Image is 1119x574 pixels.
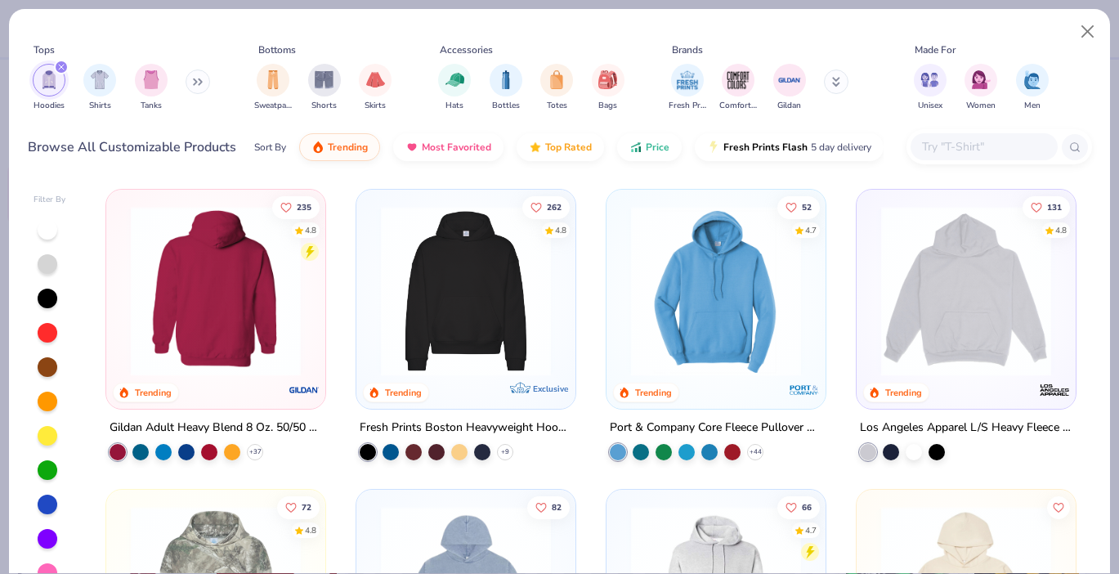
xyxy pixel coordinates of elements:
button: filter button [83,64,116,112]
button: filter button [669,64,706,112]
img: Shirts Image [91,70,110,89]
button: filter button [719,64,757,112]
button: Like [527,496,570,518]
img: Skirts Image [366,70,385,89]
div: Los Angeles Apparel L/S Heavy Fleece Hoodie Po 14 Oz [860,418,1072,438]
button: Like [777,195,820,218]
img: 6531d6c5-84f2-4e2d-81e4-76e2114e47c4 [873,206,1059,376]
button: Like [277,496,320,518]
div: Bottoms [258,43,296,57]
button: Like [1047,496,1070,518]
span: Men [1024,100,1041,112]
button: filter button [33,64,65,112]
div: Port & Company Core Fleece Pullover Hooded Sweatshirt [610,418,822,438]
button: Price [617,133,682,161]
img: Sweatpants Image [264,70,282,89]
button: Like [1023,195,1070,218]
button: Top Rated [517,133,604,161]
div: filter for Women [965,64,997,112]
div: Fresh Prints Boston Heavyweight Hoodie [360,418,572,438]
span: Totes [547,100,567,112]
img: Totes Image [548,70,566,89]
span: 131 [1047,203,1062,211]
span: Hats [445,100,463,112]
div: filter for Shorts [308,64,341,112]
img: Tanks Image [142,70,160,89]
span: Top Rated [545,141,592,154]
div: Browse All Customizable Products [28,137,236,157]
span: Most Favorited [422,141,491,154]
div: filter for Bags [592,64,624,112]
span: Skirts [365,100,386,112]
div: Gildan Adult Heavy Blend 8 Oz. 50/50 Hooded Sweatshirt [110,418,322,438]
button: Fresh Prints Flash5 day delivery [695,133,884,161]
button: filter button [254,64,292,112]
img: TopRated.gif [529,141,542,154]
span: Tanks [141,100,162,112]
div: 4.7 [805,524,817,536]
span: 82 [552,503,562,511]
img: Hats Image [445,70,464,89]
div: Made For [915,43,956,57]
img: a164e800-7022-4571-a324-30c76f641635 [123,206,309,376]
span: Sweatpants [254,100,292,112]
span: 235 [297,203,311,211]
span: Fresh Prints Flash [723,141,808,154]
button: filter button [773,64,806,112]
span: Price [646,141,669,154]
button: Trending [299,133,380,161]
button: filter button [438,64,471,112]
img: Comfort Colors Image [726,68,750,92]
img: Los Angeles Apparel logo [1038,374,1071,406]
img: Shorts Image [315,70,333,89]
div: filter for Comfort Colors [719,64,757,112]
div: filter for Hats [438,64,471,112]
span: 262 [547,203,562,211]
span: Bottles [492,100,520,112]
button: Close [1072,16,1103,47]
span: + 44 [750,447,762,457]
img: Bags Image [598,70,616,89]
span: Gildan [777,100,801,112]
div: filter for Sweatpants [254,64,292,112]
button: filter button [490,64,522,112]
div: 4.8 [1055,224,1067,236]
div: filter for Men [1016,64,1049,112]
div: filter for Totes [540,64,573,112]
div: Brands [672,43,703,57]
img: Gildan Image [777,68,802,92]
span: Trending [328,141,368,154]
button: filter button [540,64,573,112]
div: filter for Bottles [490,64,522,112]
button: Most Favorited [393,133,504,161]
button: Like [777,496,820,518]
span: Shorts [311,100,337,112]
span: 52 [802,203,812,211]
span: Fresh Prints [669,100,706,112]
span: 5 day delivery [811,138,871,157]
div: 4.8 [305,524,316,536]
img: Gildan logo [288,374,320,406]
img: flash.gif [707,141,720,154]
div: 4.7 [805,224,817,236]
div: filter for Tanks [135,64,168,112]
span: Bags [598,100,617,112]
img: Hoodies Image [40,70,58,89]
button: filter button [965,64,997,112]
div: filter for Gildan [773,64,806,112]
span: 66 [802,503,812,511]
span: + 37 [249,447,262,457]
span: Women [966,100,996,112]
button: filter button [135,64,168,112]
div: filter for Unisex [914,64,947,112]
img: Unisex Image [920,70,939,89]
div: Accessories [440,43,493,57]
button: filter button [359,64,392,112]
span: Shirts [89,100,111,112]
button: Like [272,195,320,218]
div: filter for Skirts [359,64,392,112]
img: Men Image [1023,70,1041,89]
button: filter button [308,64,341,112]
img: Women Image [972,70,991,89]
input: Try "T-Shirt" [920,137,1046,156]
